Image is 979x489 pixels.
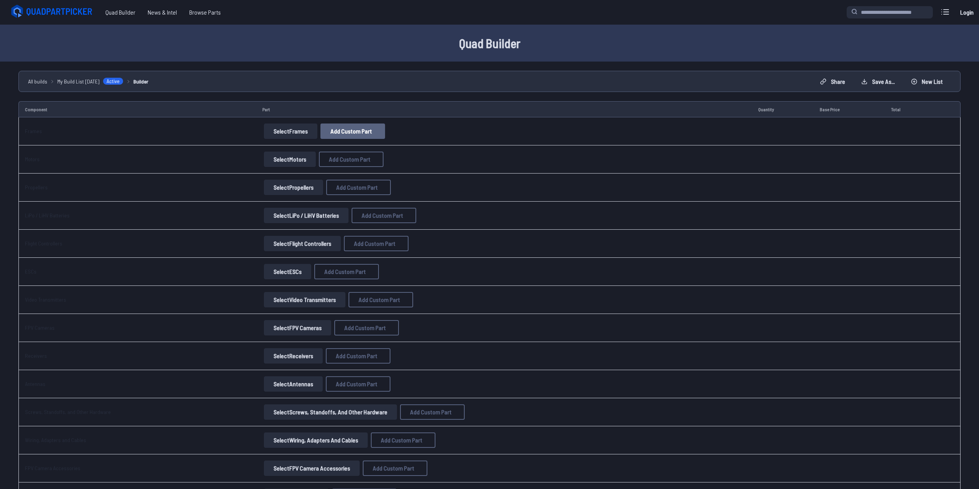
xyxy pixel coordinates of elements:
button: Add Custom Part [320,124,385,139]
button: Add Custom Part [344,236,409,251]
a: News & Intel [142,5,183,20]
span: Add Custom Part [354,240,395,247]
a: SelectFrames [262,124,319,139]
span: Add Custom Part [381,437,422,443]
button: SelectReceivers [264,348,323,364]
button: Add Custom Part [334,320,399,335]
a: Video Transmitters [25,296,66,303]
td: Quantity [752,101,814,117]
button: SelectLiPo / LiHV Batteries [264,208,349,223]
span: Add Custom Part [336,353,377,359]
a: SelectFPV Camera Accessories [262,461,361,476]
a: LiPo / LiHV Batteries [25,212,70,219]
button: SelectAntennas [264,376,323,392]
span: Active [103,77,123,85]
td: Base Price [814,101,884,117]
a: Propellers [25,184,48,190]
button: SelectMotors [264,152,316,167]
span: My Build List [DATE] [57,77,100,85]
span: Add Custom Part [410,409,452,415]
button: SelectWiring, Adapters and Cables [264,432,368,448]
button: Add Custom Part [319,152,384,167]
h1: Quad Builder [243,34,736,52]
button: Add Custom Part [349,292,413,307]
button: Save as... [855,75,901,88]
span: Add Custom Part [329,156,370,162]
span: Add Custom Part [330,128,372,134]
button: Add Custom Part [326,180,391,195]
a: Screws, Standoffs, and Other Hardware [25,409,111,415]
button: SelectFPV Cameras [264,320,331,335]
button: SelectESCs [264,264,311,279]
td: Total [885,101,933,117]
a: SelectFPV Cameras [262,320,333,335]
span: Add Custom Part [344,325,386,331]
a: Builder [133,77,148,85]
a: FPV Cameras [25,324,55,331]
a: SelectWiring, Adapters and Cables [262,432,369,448]
a: Login [957,5,976,20]
a: Antennas [25,381,45,387]
a: SelectMotors [262,152,317,167]
a: Quad Builder [99,5,142,20]
span: Add Custom Part [324,269,366,275]
a: SelectFlight Controllers [262,236,342,251]
button: New List [904,75,949,88]
button: SelectFPV Camera Accessories [264,461,360,476]
button: SelectFlight Controllers [264,236,341,251]
a: SelectVideo Transmitters [262,292,347,307]
a: My Build List [DATE]Active [57,77,123,85]
span: Add Custom Part [336,184,378,190]
button: Add Custom Part [314,264,379,279]
a: SelectAntennas [262,376,324,392]
span: Add Custom Part [362,212,403,219]
button: Add Custom Part [400,404,465,420]
a: SelectPropellers [262,180,325,195]
a: Wiring, Adapters and Cables [25,437,86,443]
button: SelectScrews, Standoffs, and Other Hardware [264,404,397,420]
a: SelectScrews, Standoffs, and Other Hardware [262,404,399,420]
button: SelectVideo Transmitters [264,292,345,307]
a: Receivers [25,352,47,359]
a: ESCs [25,268,37,275]
td: Component [18,101,256,117]
a: SelectESCs [262,264,313,279]
button: Add Custom Part [326,376,390,392]
span: Add Custom Part [359,297,400,303]
a: FPV Camera Accessories [25,465,80,471]
a: Flight Controllers [25,240,62,247]
a: SelectLiPo / LiHV Batteries [262,208,350,223]
a: Motors [25,156,40,162]
button: SelectFrames [264,124,317,139]
a: Browse Parts [183,5,227,20]
button: Share [814,75,852,88]
a: All builds [28,77,47,85]
a: SelectReceivers [262,348,324,364]
a: Frames [25,128,42,134]
button: Add Custom Part [363,461,427,476]
button: Add Custom Part [371,432,435,448]
button: SelectPropellers [264,180,323,195]
button: Add Custom Part [352,208,416,223]
button: Add Custom Part [326,348,390,364]
td: Part [256,101,752,117]
span: Add Custom Part [373,465,414,471]
span: Add Custom Part [336,381,377,387]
